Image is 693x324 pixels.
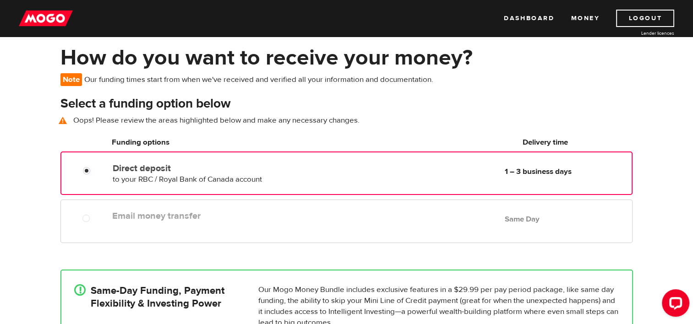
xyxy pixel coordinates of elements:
[504,10,554,27] a: Dashboard
[112,137,323,148] h6: Funding options
[60,97,633,111] h3: Select a funding option below
[571,10,600,27] a: Money
[19,10,73,27] img: mogo_logo-11ee424be714fa7cbb0f0f49df9e16ec.png
[505,214,540,224] b: Same Day
[113,174,262,184] span: to your RBC / Royal Bank of Canada account
[462,137,629,148] h6: Delivery time
[91,284,224,310] h4: Same-Day Funding, Payment Flexibility & Investing Power
[60,73,82,86] span: Note
[655,286,693,324] iframe: LiveChat chat widget
[60,115,633,126] p: Oops! Please review the areas highlighted below and make any necessary changes.
[112,211,323,221] label: Email money transfer
[606,30,674,37] a: Lender licences
[60,73,437,86] p: Our funding times start from when we've received and verified all your information and documentat...
[60,46,633,70] h1: How do you want to receive your money?
[74,284,86,296] div: !
[113,163,323,174] label: Direct deposit
[616,10,674,27] a: Logout
[504,167,571,177] b: 1 – 3 business days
